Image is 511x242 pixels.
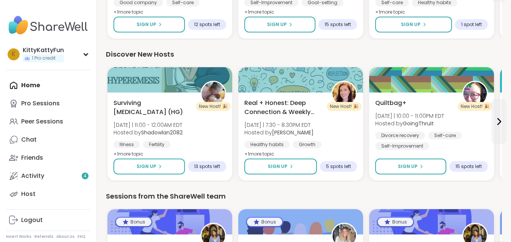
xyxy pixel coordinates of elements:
[6,131,90,149] a: Chat
[113,17,185,32] button: Sign Up
[113,159,185,174] button: Sign Up
[32,55,56,62] span: 1 Pro credit
[194,163,220,170] span: 13 spots left
[268,163,287,170] span: Sign Up
[196,102,231,111] div: New Host! 🎉
[21,154,43,162] div: Friends
[21,216,43,224] div: Logout
[137,21,156,28] span: Sign Up
[244,159,317,174] button: Sign Up
[463,82,487,105] img: GoingThruIt
[194,22,220,28] span: 12 spots left
[398,163,418,170] span: Sign Up
[461,22,482,28] span: 1 spot left
[143,141,171,148] div: Fertility
[6,234,31,239] a: How It Works
[375,132,425,139] div: Divorce recovery
[375,142,429,150] div: Self-Improvement
[56,234,75,239] a: About Us
[21,172,44,180] div: Activity
[23,46,64,54] div: KittyKattyFun
[244,121,314,129] span: [DATE] | 7:30 - 8:30PM EDT
[78,234,85,239] a: FAQ
[458,102,492,111] div: New Host! 🎉
[141,129,183,136] b: Shadowlan2082
[116,218,151,226] div: Bonus
[21,190,36,198] div: Host
[375,17,452,32] button: Sign Up
[6,211,90,229] a: Logout
[6,94,90,113] a: Pro Sessions
[106,191,502,202] div: Sessions from the ShareWell team
[6,113,90,131] a: Peer Sessions
[244,17,315,32] button: Sign Up
[326,163,351,170] span: 5 spots left
[34,234,53,239] a: Referrals
[21,99,60,108] div: Pro Sessions
[113,129,183,136] span: Hosted by
[375,120,444,127] span: Hosted by
[21,117,63,126] div: Peer Sessions
[455,163,482,170] span: 15 spots left
[137,163,156,170] span: Sign Up
[293,141,322,148] div: Growth
[106,49,502,60] div: Discover New Hosts
[403,120,434,127] b: GoingThruIt
[6,167,90,185] a: Activity4
[244,141,290,148] div: Healthy habits
[84,173,87,179] span: 4
[244,99,323,117] span: Real + Honest: Deep Connection & Weekly Intentions
[332,82,356,105] img: Charlie_Lovewitch
[202,82,225,105] img: Shadowlan2082
[325,22,351,28] span: 15 spots left
[113,141,140,148] div: Illness
[401,21,421,28] span: Sign Up
[267,21,287,28] span: Sign Up
[428,132,462,139] div: Self-care
[375,99,407,108] span: Quiltbag+
[375,112,444,120] span: [DATE] | 10:00 - 11:00PM EDT
[113,99,192,117] span: Surviving [MEDICAL_DATA] (HG)
[378,218,413,226] div: Bonus
[327,102,362,111] div: New Host! 🎉
[6,12,90,39] img: ShareWell Nav Logo
[12,49,16,59] span: K
[272,129,314,136] b: [PERSON_NAME]
[375,159,446,174] button: Sign Up
[113,121,183,129] span: [DATE] | 11:00 - 12:00AM EDT
[244,129,314,136] span: Hosted by
[21,136,37,144] div: Chat
[247,218,282,226] div: Bonus
[6,185,90,203] a: Host
[6,149,90,167] a: Friends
